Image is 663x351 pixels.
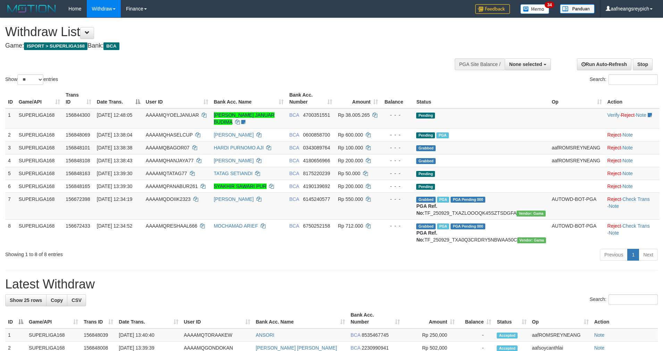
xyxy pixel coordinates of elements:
[66,145,90,150] span: 156848101
[609,230,619,236] a: Note
[451,197,485,203] span: PGA Pending
[66,183,90,189] span: 156848165
[63,89,94,108] th: Trans ID: activate to sort column ascending
[5,42,435,49] h4: Game: Bank:
[97,171,132,176] span: [DATE] 13:39:30
[256,345,337,351] a: [PERSON_NAME] [PERSON_NAME]
[605,167,660,180] td: ·
[549,193,604,219] td: AUTOWD-BOT-PGA
[97,158,132,163] span: [DATE] 13:38:43
[103,42,119,50] span: BCA
[51,297,63,303] span: Copy
[214,171,253,176] a: TATAG SETIANDI
[66,132,90,138] span: 156848069
[97,223,132,229] span: [DATE] 12:34:52
[458,328,494,342] td: -
[560,4,595,14] img: panduan.png
[517,211,546,217] span: Vendor URL: https://trx31.1velocity.biz
[517,237,546,243] span: Vendor URL: https://trx31.1velocity.biz
[143,89,211,108] th: User ID: activate to sort column ascending
[609,294,658,305] input: Search:
[5,294,47,306] a: Show 25 rows
[66,112,90,118] span: 156844300
[5,219,16,246] td: 8
[622,158,633,163] a: Note
[66,196,90,202] span: 156672398
[384,170,411,177] div: - - -
[545,2,554,8] span: 34
[622,183,633,189] a: Note
[303,183,330,189] span: Copy 4190139692 to clipboard
[67,294,86,306] a: CSV
[416,158,436,164] span: Grabbed
[416,113,435,119] span: Pending
[97,183,132,189] span: [DATE] 13:39:30
[214,223,258,229] a: MOCHAMAD ARIEF
[607,171,621,176] a: Reject
[10,297,42,303] span: Show 25 rows
[338,132,363,138] span: Rp 600.000
[622,171,633,176] a: Note
[16,219,63,246] td: SUPERLIGA168
[289,158,299,163] span: BCA
[16,154,63,167] td: SUPERLIGA168
[16,141,63,154] td: SUPERLIGA168
[455,58,505,70] div: PGA Site Balance /
[607,132,621,138] a: Reject
[289,183,299,189] span: BCA
[384,144,411,151] div: - - -
[181,309,253,328] th: User ID: activate to sort column ascending
[590,74,658,85] label: Search:
[16,128,63,141] td: SUPERLIGA168
[605,128,660,141] td: ·
[403,328,458,342] td: Rp 250,000
[116,309,181,328] th: Date Trans.: activate to sort column ascending
[97,132,132,138] span: [DATE] 13:38:04
[211,89,287,108] th: Bank Acc. Name: activate to sort column ascending
[416,132,435,138] span: Pending
[81,309,116,328] th: Trans ID: activate to sort column ascending
[627,249,639,261] a: 1
[622,145,633,150] a: Note
[214,183,267,189] a: SYAKHIR SAWARI PUR
[413,89,549,108] th: Status
[289,112,299,118] span: BCA
[509,62,542,67] span: None selected
[600,249,628,261] a: Previous
[605,108,660,129] td: · ·
[497,333,518,338] span: Accepted
[5,277,658,291] h1: Latest Withdraw
[338,223,363,229] span: Rp 712.000
[338,196,363,202] span: Rp 550.000
[181,328,253,342] td: AAAAMQTORAAKEW
[5,25,435,39] h1: Withdraw List
[384,183,411,190] div: - - -
[24,42,87,50] span: ISPORT > SUPERLIGA168
[458,309,494,328] th: Balance: activate to sort column ascending
[5,328,26,342] td: 1
[413,219,549,246] td: TF_250929_TXA0Q3CRDRY5NBWAA50C
[5,154,16,167] td: 4
[303,158,330,163] span: Copy 4180656966 to clipboard
[607,223,621,229] a: Reject
[289,145,299,150] span: BCA
[609,203,619,209] a: Note
[607,112,620,118] a: Verify
[5,3,58,14] img: MOTION_logo.png
[66,171,90,176] span: 156848163
[622,223,650,229] a: Check Trans
[5,193,16,219] td: 7
[577,58,631,70] a: Run Auto-Refresh
[529,309,591,328] th: Op: activate to sort column ascending
[97,145,132,150] span: [DATE] 13:38:38
[338,145,363,150] span: Rp 100.000
[72,297,82,303] span: CSV
[146,132,193,138] span: AAAAMQHASELCUP
[381,89,413,108] th: Balance
[97,196,132,202] span: [DATE] 12:34:19
[633,58,653,70] a: Stop
[413,193,549,219] td: TF_250929_TXAZLOOOQK45SZTSDGFA
[256,332,275,338] a: ANSORI
[303,223,330,229] span: Copy 6750252158 to clipboard
[338,112,370,118] span: Rp 38.005.265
